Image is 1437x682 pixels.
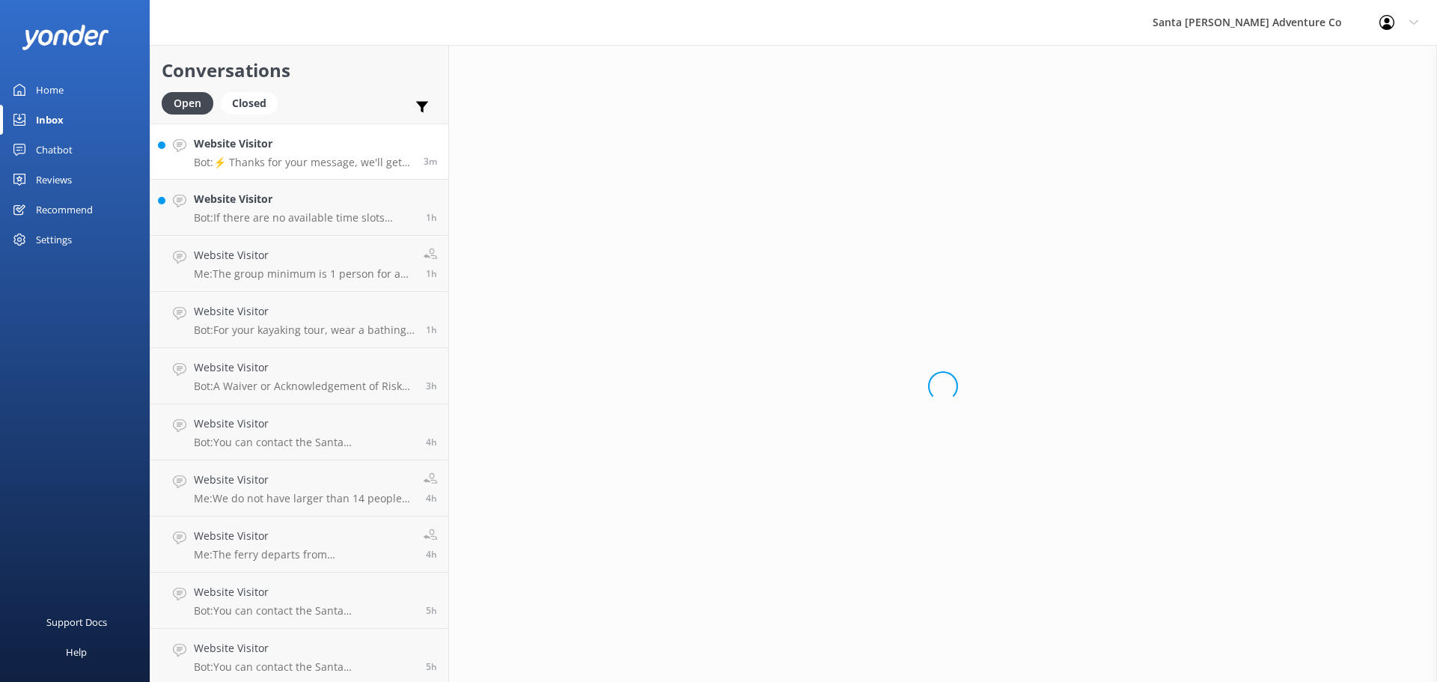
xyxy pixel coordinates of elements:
a: Website VisitorBot:You can contact the Santa [PERSON_NAME] Adventure Co. team at [PHONE_NUMBER], ... [150,573,448,629]
span: 01:39pm 18-Aug-2025 (UTC -07:00) America/Tijuana [426,380,437,392]
p: Bot: You can contact the Santa [PERSON_NAME] Adventure Co. team at [PHONE_NUMBER], or by emailing... [194,436,415,449]
h4: Website Visitor [194,191,415,207]
span: 12:13pm 18-Aug-2025 (UTC -07:00) America/Tijuana [426,548,437,561]
a: Open [162,94,221,111]
div: Recommend [36,195,93,225]
span: 12:15pm 18-Aug-2025 (UTC -07:00) America/Tijuana [426,492,437,505]
div: Closed [221,92,278,115]
img: yonder-white-logo.png [22,25,109,49]
a: Closed [221,94,285,111]
span: 03:47pm 18-Aug-2025 (UTC -07:00) America/Tijuana [426,211,437,224]
div: Home [36,75,64,105]
a: Website VisitorBot:If there are no available time slots showing online, the trip is likely full. ... [150,180,448,236]
p: Bot: You can contact the Santa [PERSON_NAME] Adventure Co. team at [PHONE_NUMBER], or by emailing... [194,604,415,618]
div: Support Docs [46,607,107,637]
span: 04:44pm 18-Aug-2025 (UTC -07:00) America/Tijuana [424,155,437,168]
div: Reviews [36,165,72,195]
p: Bot: For your kayaking tour, wear a bathing suit under the provided wetsuit and bring water shoes... [194,323,415,337]
h4: Website Visitor [194,247,412,264]
a: Website VisitorMe:The ferry departs from [GEOGRAPHIC_DATA], which is close to [GEOGRAPHIC_DATA].4h [150,517,448,573]
div: Open [162,92,213,115]
a: Website VisitorBot:You can contact the Santa [PERSON_NAME] Adventure Co. team at [PHONE_NUMBER], ... [150,404,448,460]
a: Website VisitorBot:⚡ Thanks for your message, we'll get back to you as soon as we can. You're als... [150,124,448,180]
a: Website VisitorBot:A Waiver or Acknowledgement of Risk form is required for all tours. You will r... [150,348,448,404]
h4: Website Visitor [194,136,412,152]
span: 12:32pm 18-Aug-2025 (UTC -07:00) America/Tijuana [426,436,437,448]
span: 03:43pm 18-Aug-2025 (UTC -07:00) America/Tijuana [426,267,437,280]
p: Me: The group minimum is 1 person for any channel islands tour [194,267,412,281]
h4: Website Visitor [194,303,415,320]
div: Help [66,637,87,667]
p: Bot: ⚡ Thanks for your message, we'll get back to you as soon as we can. You're also welcome to k... [194,156,412,169]
div: Chatbot [36,135,73,165]
p: Bot: If there are no available time slots showing online, the trip is likely full. You can reach ... [194,211,415,225]
p: Bot: You can contact the Santa [PERSON_NAME] Adventure Co. team at [PHONE_NUMBER], or by emailing... [194,660,415,674]
a: Website VisitorMe:We do not have larger than 14 people per van in which case we would have two ve... [150,460,448,517]
div: Inbox [36,105,64,135]
a: Website VisitorBot:For your kayaking tour, wear a bathing suit under the provided wetsuit and bri... [150,292,448,348]
h4: Website Visitor [194,359,415,376]
h2: Conversations [162,56,437,85]
div: Settings [36,225,72,255]
p: Bot: A Waiver or Acknowledgement of Risk form is required for all tours. You will receive a link ... [194,380,415,393]
p: Me: We do not have larger than 14 people per van in which case we would have two vehicles for you... [194,492,412,505]
h4: Website Visitor [194,415,415,432]
h4: Website Visitor [194,528,412,544]
h4: Website Visitor [194,584,415,600]
span: 02:56pm 18-Aug-2025 (UTC -07:00) America/Tijuana [426,323,437,336]
span: 11:25am 18-Aug-2025 (UTC -07:00) America/Tijuana [426,660,437,673]
span: 11:26am 18-Aug-2025 (UTC -07:00) America/Tijuana [426,604,437,617]
a: Website VisitorMe:The group minimum is 1 person for any channel islands tour1h [150,236,448,292]
h4: Website Visitor [194,640,415,657]
p: Me: The ferry departs from [GEOGRAPHIC_DATA], which is close to [GEOGRAPHIC_DATA]. [194,548,412,561]
h4: Website Visitor [194,472,412,488]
